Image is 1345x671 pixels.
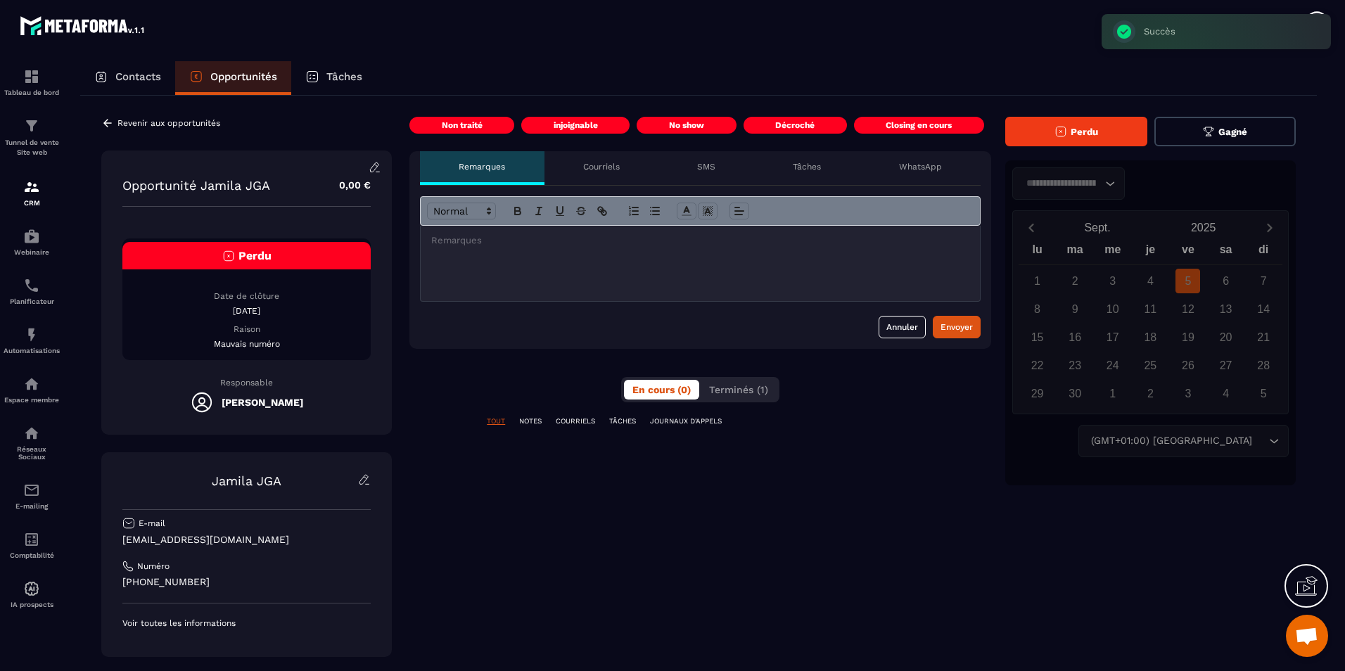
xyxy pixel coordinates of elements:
[442,120,483,131] p: Non traité
[4,248,60,256] p: Webinaire
[117,118,220,128] p: Revenir aux opportunités
[697,161,715,172] p: SMS
[933,316,981,338] button: Envoyer
[122,378,371,388] p: Responsable
[4,267,60,316] a: schedulerschedulerPlanificateur
[139,518,165,529] p: E-mail
[609,416,636,426] p: TÂCHES
[1286,615,1328,657] a: Ouvrir le chat
[4,199,60,207] p: CRM
[624,380,699,400] button: En cours (0)
[20,13,146,38] img: logo
[122,305,371,317] p: [DATE]
[4,551,60,559] p: Comptabilité
[879,316,926,338] button: Annuler
[650,416,722,426] p: JOURNAUX D'APPELS
[941,320,973,334] div: Envoyer
[23,117,40,134] img: formation
[775,120,815,131] p: Décroché
[238,249,272,262] span: Perdu
[1218,127,1247,137] span: Gagné
[632,384,691,395] span: En cours (0)
[4,138,60,158] p: Tunnel de vente Site web
[23,425,40,442] img: social-network
[4,414,60,471] a: social-networksocial-networkRéseaux Sociaux
[23,326,40,343] img: automations
[122,533,371,547] p: [EMAIL_ADDRESS][DOMAIN_NAME]
[80,61,175,95] a: Contacts
[709,384,768,395] span: Terminés (1)
[122,618,371,629] p: Voir toutes les informations
[23,376,40,392] img: automations
[4,347,60,354] p: Automatisations
[23,68,40,85] img: formation
[4,168,60,217] a: formationformationCRM
[210,70,277,83] p: Opportunités
[212,473,281,488] a: Jamila JGA
[4,601,60,608] p: IA prospects
[23,580,40,597] img: automations
[137,561,170,572] p: Numéro
[886,120,952,131] p: Closing en cours
[899,161,942,172] p: WhatsApp
[487,416,505,426] p: TOUT
[122,324,371,335] p: Raison
[23,179,40,196] img: formation
[4,396,60,404] p: Espace membre
[4,520,60,570] a: accountantaccountantComptabilité
[459,161,505,172] p: Remarques
[175,61,291,95] a: Opportunités
[23,482,40,499] img: email
[325,172,371,199] p: 0,00 €
[122,178,270,193] p: Opportunité Jamila JGA
[793,161,821,172] p: Tâches
[4,217,60,267] a: automationsautomationsWebinaire
[4,502,60,510] p: E-mailing
[1154,117,1296,146] button: Gagné
[4,445,60,461] p: Réseaux Sociaux
[669,120,704,131] p: No show
[326,70,362,83] p: Tâches
[4,365,60,414] a: automationsautomationsEspace membre
[1071,127,1098,137] span: Perdu
[1005,117,1147,146] button: Perdu
[4,316,60,365] a: automationsautomationsAutomatisations
[4,58,60,107] a: formationformationTableau de bord
[23,228,40,245] img: automations
[4,298,60,305] p: Planificateur
[23,531,40,548] img: accountant
[556,416,595,426] p: COURRIELS
[222,397,303,408] h5: [PERSON_NAME]
[115,70,161,83] p: Contacts
[554,120,598,131] p: injoignable
[4,471,60,520] a: emailemailE-mailing
[122,338,371,350] p: Mauvais numéro
[701,380,777,400] button: Terminés (1)
[4,89,60,96] p: Tableau de bord
[291,61,376,95] a: Tâches
[23,277,40,294] img: scheduler
[519,416,542,426] p: NOTES
[122,290,371,302] p: Date de clôture
[4,107,60,168] a: formationformationTunnel de vente Site web
[583,161,620,172] p: Courriels
[122,575,371,589] p: [PHONE_NUMBER]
